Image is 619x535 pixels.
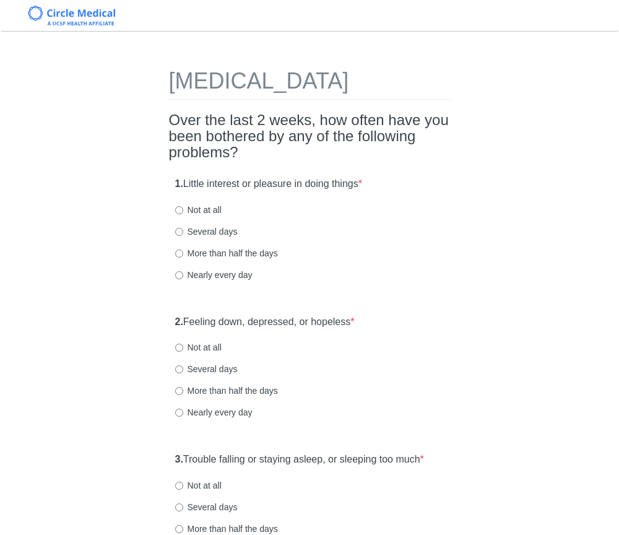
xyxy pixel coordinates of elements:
label: Nearly every day [175,269,253,281]
label: More than half the days [175,247,278,259]
label: Several days [175,501,238,513]
strong: 3. [175,454,183,464]
input: Several days [175,228,183,236]
input: Nearly every day [175,271,183,279]
h1: [MEDICAL_DATA] [169,69,451,100]
label: Trouble falling or staying asleep, or sleeping too much [175,453,424,467]
input: Nearly every day [175,409,183,417]
label: Nearly every day [175,406,253,419]
label: Feeling down, depressed, or hopeless [175,315,355,329]
input: More than half the days [175,387,183,395]
h2: Over the last 2 weeks, how often have you been bothered by any of the following problems? [169,112,451,161]
strong: 2. [175,316,183,327]
input: Several days [175,503,183,511]
input: More than half the days [175,250,183,258]
label: Not at all [175,204,222,216]
input: Not at all [175,344,183,352]
img: Circle Medical Logo [28,6,115,25]
label: Several days [175,225,238,238]
input: Not at all [175,206,183,214]
label: Little interest or pleasure in doing things [175,177,362,191]
label: Not at all [175,479,222,492]
label: Several days [175,363,238,375]
input: Several days [175,365,183,373]
label: Not at all [175,341,222,354]
label: More than half the days [175,523,278,535]
strong: 1. [175,178,183,189]
label: More than half the days [175,385,278,397]
input: Not at all [175,482,183,490]
input: More than half the days [175,525,183,533]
